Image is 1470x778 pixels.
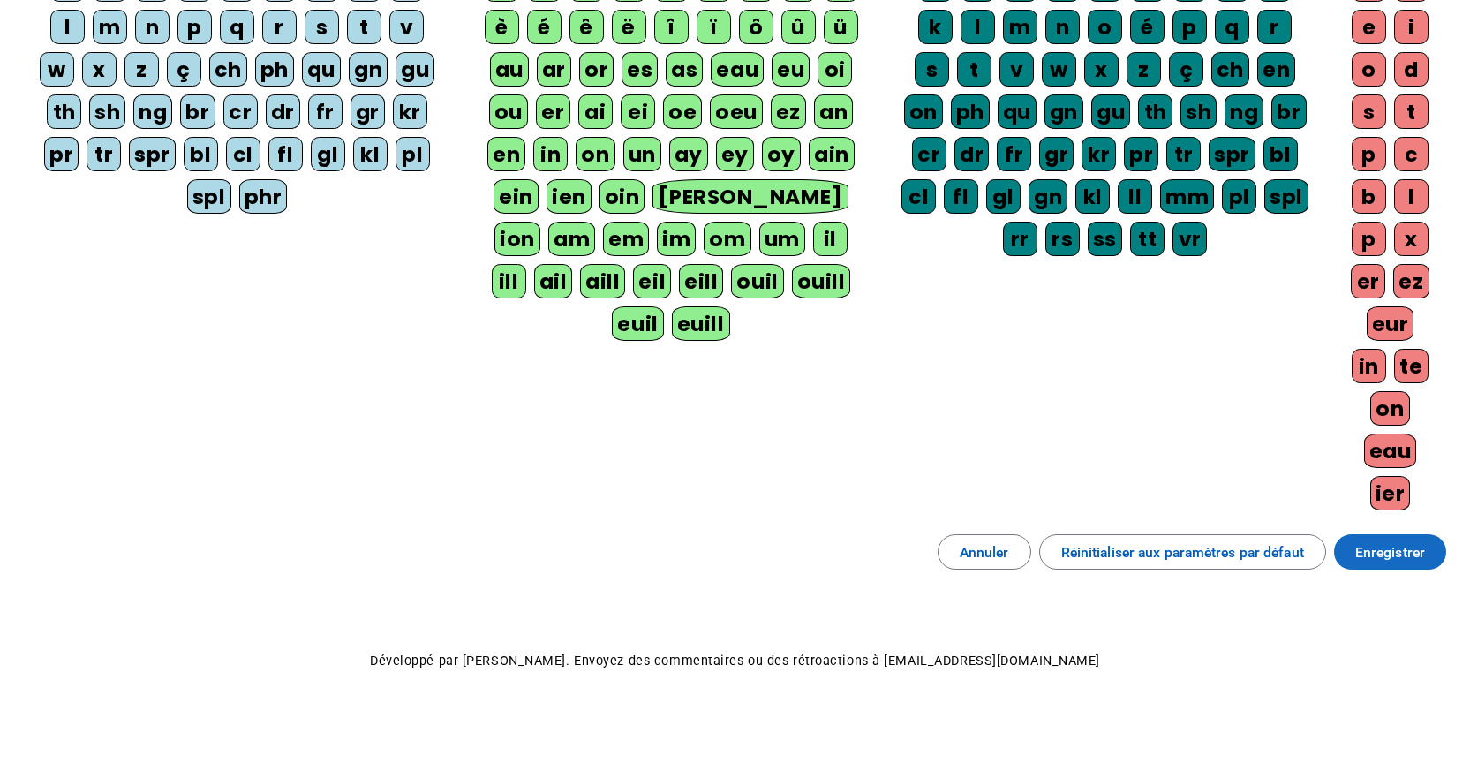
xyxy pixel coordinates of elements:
[1166,137,1201,171] div: tr
[537,52,571,87] div: ar
[1257,52,1295,87] div: en
[1394,349,1429,383] div: te
[187,179,231,214] div: spl
[1352,94,1386,129] div: s
[1088,10,1122,44] div: o
[223,94,258,129] div: cr
[1263,137,1298,171] div: bl
[1075,179,1110,214] div: kl
[87,137,121,171] div: tr
[1003,222,1037,256] div: rr
[621,94,655,129] div: ei
[1352,349,1386,383] div: in
[569,10,604,44] div: ê
[548,222,595,256] div: am
[239,179,288,214] div: phr
[305,10,339,44] div: s
[1130,222,1165,256] div: tt
[663,94,702,129] div: oe
[1045,222,1080,256] div: rs
[599,179,645,214] div: oin
[1394,179,1429,214] div: l
[353,137,388,171] div: kl
[622,52,658,87] div: es
[527,10,562,44] div: é
[44,137,79,171] div: pr
[579,52,614,87] div: or
[1271,94,1306,129] div: br
[818,52,852,87] div: oi
[961,10,995,44] div: l
[1003,10,1037,44] div: m
[494,179,539,214] div: ein
[1394,52,1429,87] div: d
[220,10,254,44] div: q
[954,137,989,171] div: dr
[957,52,991,87] div: t
[1367,306,1414,341] div: eur
[167,52,201,87] div: ç
[536,94,570,129] div: er
[781,10,816,44] div: û
[997,137,1031,171] div: fr
[485,10,519,44] div: è
[771,94,806,129] div: ez
[487,137,525,171] div: en
[1039,137,1074,171] div: gr
[1394,10,1429,44] div: i
[47,94,81,129] div: th
[603,222,649,256] div: em
[813,222,848,256] div: il
[697,10,731,44] div: ï
[669,137,708,171] div: ay
[951,94,990,129] div: ph
[1088,222,1122,256] div: ss
[1351,264,1385,298] div: er
[657,222,696,256] div: im
[129,137,176,171] div: spr
[824,10,858,44] div: ü
[184,137,218,171] div: bl
[1209,137,1255,171] div: spr
[904,94,943,129] div: on
[960,540,1009,564] span: Annuler
[262,10,297,44] div: r
[534,264,573,298] div: ail
[533,137,568,171] div: in
[1334,534,1446,570] button: Enregistrer
[1180,94,1217,129] div: sh
[576,137,614,171] div: on
[547,179,592,214] div: ien
[1393,264,1429,298] div: ez
[1039,534,1326,570] button: Réinitialiser aux paramètres par défaut
[772,52,810,87] div: eu
[393,94,427,129] div: kr
[1394,94,1429,129] div: t
[710,94,763,129] div: oeu
[1124,137,1158,171] div: pr
[679,264,723,298] div: eill
[302,52,341,87] div: qu
[347,10,381,44] div: t
[1394,137,1429,171] div: c
[666,52,703,87] div: as
[1355,540,1425,564] span: Enregistrer
[494,222,540,256] div: ion
[918,10,953,44] div: k
[1130,10,1165,44] div: é
[180,94,215,129] div: br
[492,264,526,298] div: ill
[349,52,388,87] div: gn
[1352,179,1386,214] div: b
[266,94,300,129] div: dr
[578,94,613,129] div: ai
[1370,391,1409,426] div: on
[396,52,434,87] div: gu
[580,264,625,298] div: aill
[1364,434,1417,468] div: eau
[124,52,159,87] div: z
[814,94,853,129] div: an
[255,52,294,87] div: ph
[633,264,671,298] div: eil
[711,52,764,87] div: eau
